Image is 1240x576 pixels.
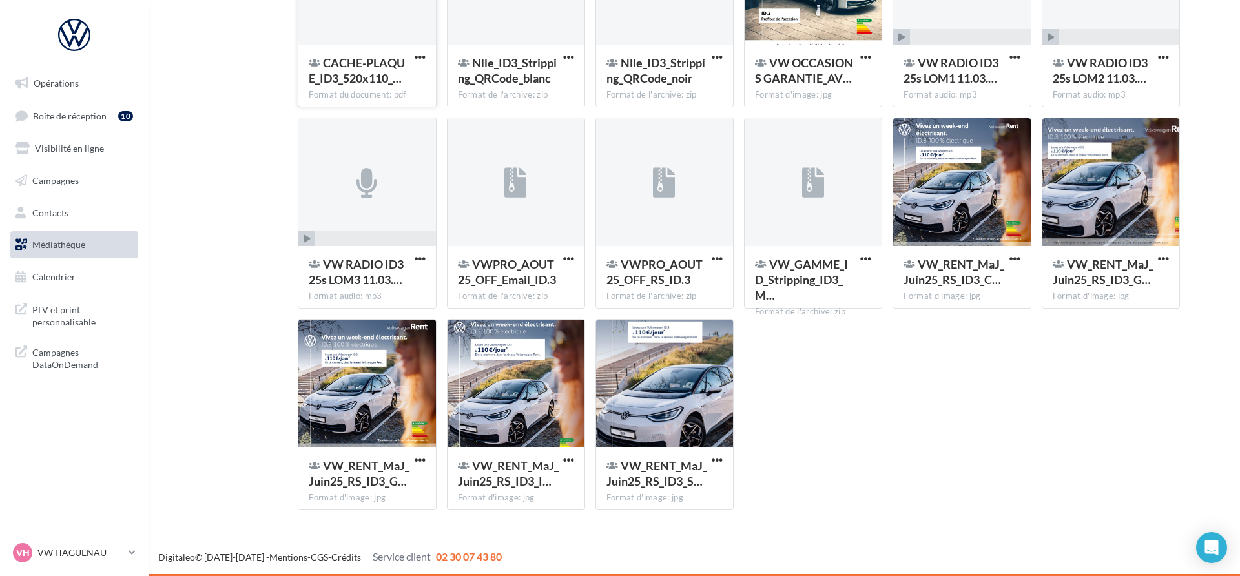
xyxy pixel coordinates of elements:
[606,492,723,504] div: Format d'image: jpg
[606,56,705,85] span: Nlle_ID3_Stripping_QRCode_noir
[309,257,404,287] span: VW RADIO ID3 25s LOM3 11.03.25
[458,56,557,85] span: Nlle_ID3_Stripping_QRCode_blanc
[436,550,502,562] span: 02 30 07 43 80
[35,143,104,154] span: Visibilité en ligne
[309,291,425,302] div: Format audio: mp3
[311,551,328,562] a: CGS
[309,492,425,504] div: Format d'image: jpg
[1053,56,1148,85] span: VW RADIO ID3 25s LOM2 11.03.25
[33,110,107,121] span: Boîte de réception
[755,257,848,302] span: VW_GAMME_ID_Stripping_ID3_Mars25
[904,56,998,85] span: VW RADIO ID3 25s LOM1 11.03.25
[32,271,76,282] span: Calendrier
[606,291,723,302] div: Format de l'archive: zip
[8,102,141,130] a: Boîte de réception10
[8,200,141,227] a: Contacts
[458,89,574,101] div: Format de l'archive: zip
[8,135,141,162] a: Visibilité en ligne
[37,546,123,559] p: VW HAGUENAU
[755,56,853,85] span: VW OCCASIONS GARANTIE_AVRIL24_RS_ID.3
[16,546,30,559] span: VH
[10,540,138,565] a: VH VW HAGUENAU
[158,551,195,562] a: Digitaleo
[606,458,707,488] span: VW_RENT_MaJ_Juin25_RS_ID3_STORY
[158,551,502,562] span: © [DATE]-[DATE] - - -
[904,291,1020,302] div: Format d'image: jpg
[8,231,141,258] a: Médiathèque
[32,344,133,371] span: Campagnes DataOnDemand
[1196,532,1227,563] div: Open Intercom Messenger
[755,306,871,318] div: Format de l'archive: zip
[458,458,559,488] span: VW_RENT_MaJ_Juin25_RS_ID3_INSTA
[309,89,425,101] div: Format du document: pdf
[331,551,361,562] a: Crédits
[1053,291,1169,302] div: Format d'image: jpg
[32,175,79,186] span: Campagnes
[458,492,574,504] div: Format d'image: jpg
[118,111,133,121] div: 10
[309,56,405,85] span: CACHE-PLAQUE_ID3_520x110_HD
[373,550,431,562] span: Service client
[8,296,141,334] a: PLV et print personnalisable
[8,263,141,291] a: Calendrier
[309,458,409,488] span: VW_RENT_MaJ_Juin25_RS_ID3_GMB_720x720px
[904,257,1004,287] span: VW_RENT_MaJ_Juin25_RS_ID3_CARRE
[904,89,1020,101] div: Format audio: mp3
[458,291,574,302] div: Format de l'archive: zip
[269,551,307,562] a: Mentions
[1053,257,1153,287] span: VW_RENT_MaJ_Juin25_RS_ID3_GMB
[606,257,703,287] span: VWPRO_AOUT25_OFF_RS_ID.3
[32,207,68,218] span: Contacts
[8,338,141,376] a: Campagnes DataOnDemand
[606,89,723,101] div: Format de l'archive: zip
[8,70,141,97] a: Opérations
[34,77,79,88] span: Opérations
[32,301,133,329] span: PLV et print personnalisable
[755,89,871,101] div: Format d'image: jpg
[1053,89,1169,101] div: Format audio: mp3
[32,239,85,250] span: Médiathèque
[8,167,141,194] a: Campagnes
[458,257,556,287] span: VWPRO_AOUT25_OFF_Email_ID.3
